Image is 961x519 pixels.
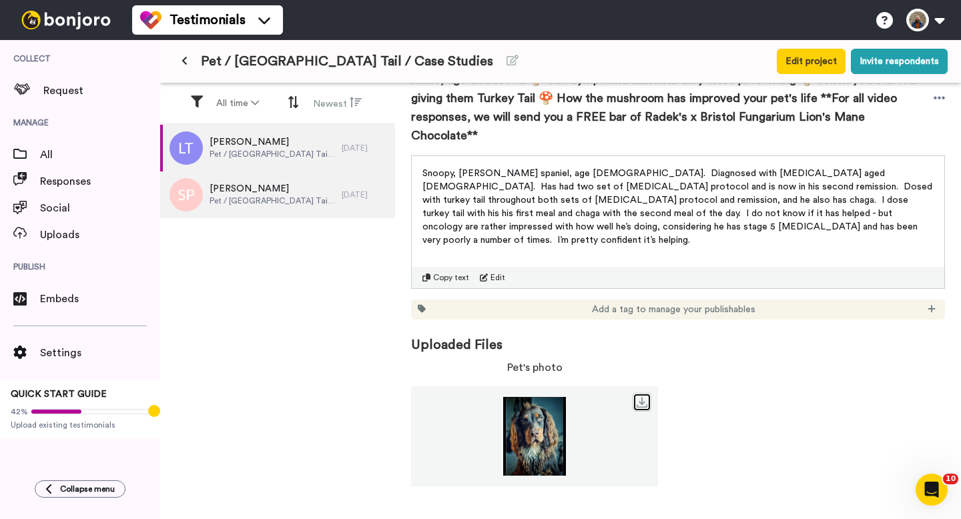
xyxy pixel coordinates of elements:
img: lt.png [170,131,203,165]
span: Pet / [GEOGRAPHIC_DATA] Tail / Case Studies [210,149,335,159]
span: Pet's photo [507,360,563,376]
button: All time [208,91,267,115]
span: 42% [11,406,28,417]
span: Uploads [40,227,160,243]
img: bj-logo-header-white.svg [16,11,116,29]
span: Snoopy, [PERSON_NAME] spaniel, age [DEMOGRAPHIC_DATA]. Diagnosed with [MEDICAL_DATA] aged [DEMOGR... [422,169,935,245]
span: Settings [40,345,160,361]
button: Collapse menu [35,480,125,498]
img: tm-color.svg [140,9,162,31]
span: Pet / [GEOGRAPHIC_DATA] Tail / Case Studies [210,195,335,206]
span: Embeds [40,291,160,307]
span: All [40,147,160,163]
div: [DATE] [342,143,388,153]
span: Responses [40,173,160,189]
a: [PERSON_NAME]Pet / [GEOGRAPHIC_DATA] Tail / Case Studies[DATE] [160,171,395,218]
span: 10 [943,474,958,484]
img: 19d04207-dffe-4ac8-9207-cebc16dc99cf.jpeg [411,397,658,476]
span: Testimonials [170,11,246,29]
span: Copy text [433,272,469,283]
span: Q1 Please share your experience with giving your pet Turkey Tail. Guidelines: 🍄 Your animals name... [411,51,934,145]
button: Invite respondents [851,49,948,74]
div: [DATE] [342,189,388,200]
div: Tooltip anchor [148,405,160,417]
span: Edit [491,272,505,283]
span: [PERSON_NAME] [210,182,335,195]
img: sp.png [170,178,203,211]
span: Social [40,200,160,216]
span: Collapse menu [60,484,115,494]
span: Add a tag to manage your publishables [592,303,755,316]
a: [PERSON_NAME]Pet / [GEOGRAPHIC_DATA] Tail / Case Studies[DATE] [160,125,395,171]
iframe: Intercom live chat [916,474,948,506]
button: Edit project [777,49,846,74]
button: Newest [305,91,370,116]
span: Request [43,83,160,99]
span: QUICK START GUIDE [11,390,107,399]
span: Pet / [GEOGRAPHIC_DATA] Tail / Case Studies [201,52,493,71]
span: Upload existing testimonials [11,420,149,430]
span: [PERSON_NAME] [210,135,335,149]
span: Uploaded Files [411,320,945,354]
